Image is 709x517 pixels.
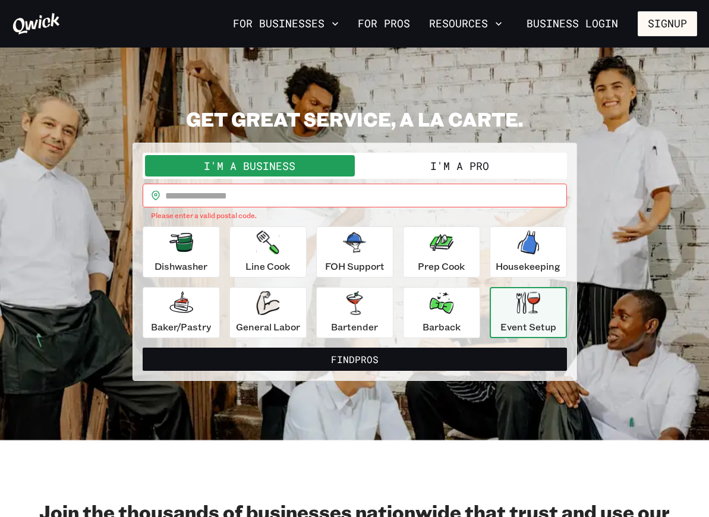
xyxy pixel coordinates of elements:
[155,259,207,273] p: Dishwasher
[316,287,393,338] button: Bartender
[424,14,507,34] button: Resources
[418,259,465,273] p: Prep Cook
[229,287,307,338] button: General Labor
[516,11,628,36] a: Business Login
[316,226,393,278] button: FOH Support
[143,287,220,338] button: Baker/Pastry
[496,259,560,273] p: Housekeeping
[353,14,415,34] a: For Pros
[403,287,480,338] button: Barback
[151,320,211,334] p: Baker/Pastry
[151,210,559,222] p: Please enter a valid postal code.
[145,155,355,176] button: I'm a Business
[143,348,567,371] button: FindPros
[245,259,290,273] p: Line Cook
[143,226,220,278] button: Dishwasher
[331,320,378,334] p: Bartender
[423,320,461,334] p: Barback
[236,320,300,334] p: General Labor
[490,226,567,278] button: Housekeeping
[325,259,385,273] p: FOH Support
[490,287,567,338] button: Event Setup
[355,155,565,176] button: I'm a Pro
[229,226,307,278] button: Line Cook
[403,226,480,278] button: Prep Cook
[638,11,697,36] button: Signup
[500,320,556,334] p: Event Setup
[133,107,577,131] h2: GET GREAT SERVICE, A LA CARTE.
[228,14,344,34] button: For Businesses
